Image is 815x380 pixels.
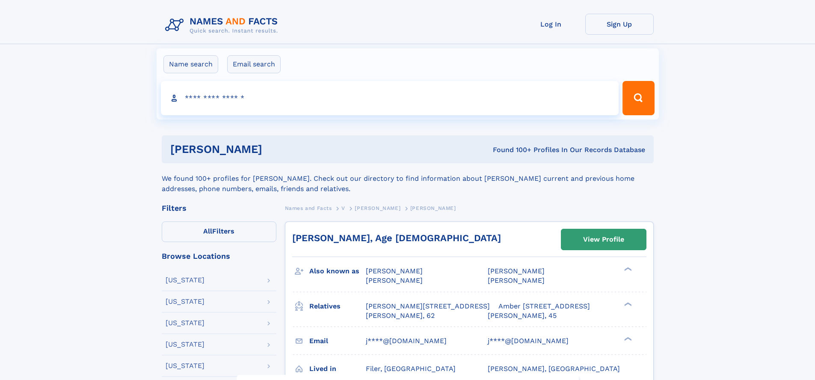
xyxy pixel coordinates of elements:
div: View Profile [583,230,624,249]
a: [PERSON_NAME], 45 [488,311,557,320]
a: Names and Facts [285,203,332,213]
input: search input [161,81,619,115]
span: [PERSON_NAME] [355,205,400,211]
h1: [PERSON_NAME] [170,144,378,155]
div: Found 100+ Profiles In Our Records Database [377,145,645,155]
a: Sign Up [585,14,654,35]
h3: Relatives [309,299,366,314]
div: [US_STATE] [166,320,204,326]
div: [US_STATE] [166,277,204,284]
div: [US_STATE] [166,298,204,305]
div: ❯ [622,266,632,272]
span: [PERSON_NAME] [488,276,545,284]
a: View Profile [561,229,646,250]
span: [PERSON_NAME] [488,267,545,275]
a: Amber [STREET_ADDRESS] [498,302,590,311]
label: Email search [227,55,281,73]
div: ❯ [622,336,632,341]
div: ❯ [622,301,632,307]
label: Filters [162,221,276,242]
div: [US_STATE] [166,362,204,369]
a: [PERSON_NAME] [355,203,400,213]
span: [PERSON_NAME] [366,276,423,284]
div: Filters [162,204,276,212]
span: [PERSON_NAME], [GEOGRAPHIC_DATA] [488,365,620,373]
div: Browse Locations [162,252,276,260]
h3: Lived in [309,362,366,376]
span: Filer, [GEOGRAPHIC_DATA] [366,365,456,373]
button: Search Button [622,81,654,115]
span: [PERSON_NAME] [410,205,456,211]
span: [PERSON_NAME] [366,267,423,275]
a: [PERSON_NAME], 62 [366,311,435,320]
a: [PERSON_NAME][STREET_ADDRESS] [366,302,490,311]
div: [US_STATE] [166,341,204,348]
a: [PERSON_NAME], Age [DEMOGRAPHIC_DATA] [292,233,501,243]
a: Log In [517,14,585,35]
a: V [341,203,345,213]
div: We found 100+ profiles for [PERSON_NAME]. Check out our directory to find information about [PERS... [162,163,654,194]
h3: Also known as [309,264,366,278]
label: Name search [163,55,218,73]
h3: Email [309,334,366,348]
img: Logo Names and Facts [162,14,285,37]
span: V [341,205,345,211]
span: All [203,227,212,235]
